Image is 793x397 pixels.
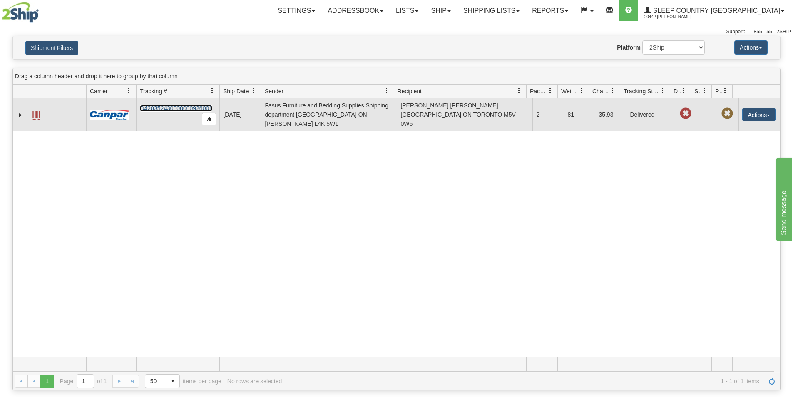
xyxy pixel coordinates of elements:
a: Shipment Issues filter column settings [697,84,711,98]
a: Addressbook [321,0,390,21]
button: Shipment Filters [25,41,78,55]
span: Tracking Status [624,87,660,95]
img: logo2044.jpg [2,2,39,23]
span: Packages [530,87,547,95]
a: Label [32,107,40,121]
span: Page sizes drop down [145,374,180,388]
div: Support: 1 - 855 - 55 - 2SHIP [2,28,791,35]
label: Platform [617,43,641,52]
td: 2 [532,98,564,131]
span: Sender [265,87,283,95]
span: 2044 / [PERSON_NAME] [644,13,707,21]
button: Copy to clipboard [202,113,216,125]
td: Delivered [626,98,676,131]
span: Tracking # [140,87,167,95]
a: Charge filter column settings [606,84,620,98]
a: Carrier filter column settings [122,84,136,98]
span: Carrier [90,87,108,95]
a: Delivery Status filter column settings [676,84,691,98]
span: Recipient [398,87,422,95]
a: Recipient filter column settings [512,84,526,98]
a: Shipping lists [457,0,526,21]
span: Pickup Not Assigned [721,108,733,120]
span: Page 1 [40,375,54,388]
iframe: chat widget [774,156,792,241]
a: Sender filter column settings [380,84,394,98]
span: 1 - 1 of 1 items [288,378,759,385]
div: No rows are selected [227,378,282,385]
span: Weight [561,87,579,95]
a: Expand [16,111,25,119]
a: Lists [390,0,425,21]
span: Late [680,108,691,120]
td: 81 [564,98,595,131]
span: Page of 1 [60,374,107,388]
span: Shipment Issues [694,87,701,95]
div: grid grouping header [13,68,780,85]
input: Page 1 [77,375,94,388]
span: select [166,375,179,388]
img: 14 - Canpar [90,110,129,120]
a: Tracking Status filter column settings [656,84,670,98]
span: Charge [592,87,610,95]
span: Sleep Country [GEOGRAPHIC_DATA] [651,7,780,14]
span: 50 [150,377,161,385]
span: Pickup Status [715,87,722,95]
a: Pickup Status filter column settings [718,84,732,98]
a: Refresh [765,375,778,388]
a: Ship Date filter column settings [247,84,261,98]
a: D420352430000000926001 [140,105,212,112]
a: Settings [271,0,321,21]
a: Sleep Country [GEOGRAPHIC_DATA] 2044 / [PERSON_NAME] [638,0,791,21]
a: Weight filter column settings [574,84,589,98]
a: Reports [526,0,574,21]
span: items per page [145,374,221,388]
span: Delivery Status [674,87,681,95]
button: Actions [734,40,768,55]
td: 35.93 [595,98,626,131]
a: Packages filter column settings [543,84,557,98]
span: Ship Date [223,87,249,95]
button: Actions [742,108,776,121]
td: [DATE] [219,98,261,131]
div: Send message [6,5,77,15]
td: Fasus Furniture and Bedding Supplies Shipping department [GEOGRAPHIC_DATA] ON [PERSON_NAME] L4K 5W1 [261,98,397,131]
td: [PERSON_NAME] [PERSON_NAME] [GEOGRAPHIC_DATA] ON TORONTO M5V 0W6 [397,98,532,131]
a: Tracking # filter column settings [205,84,219,98]
a: Ship [425,0,457,21]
